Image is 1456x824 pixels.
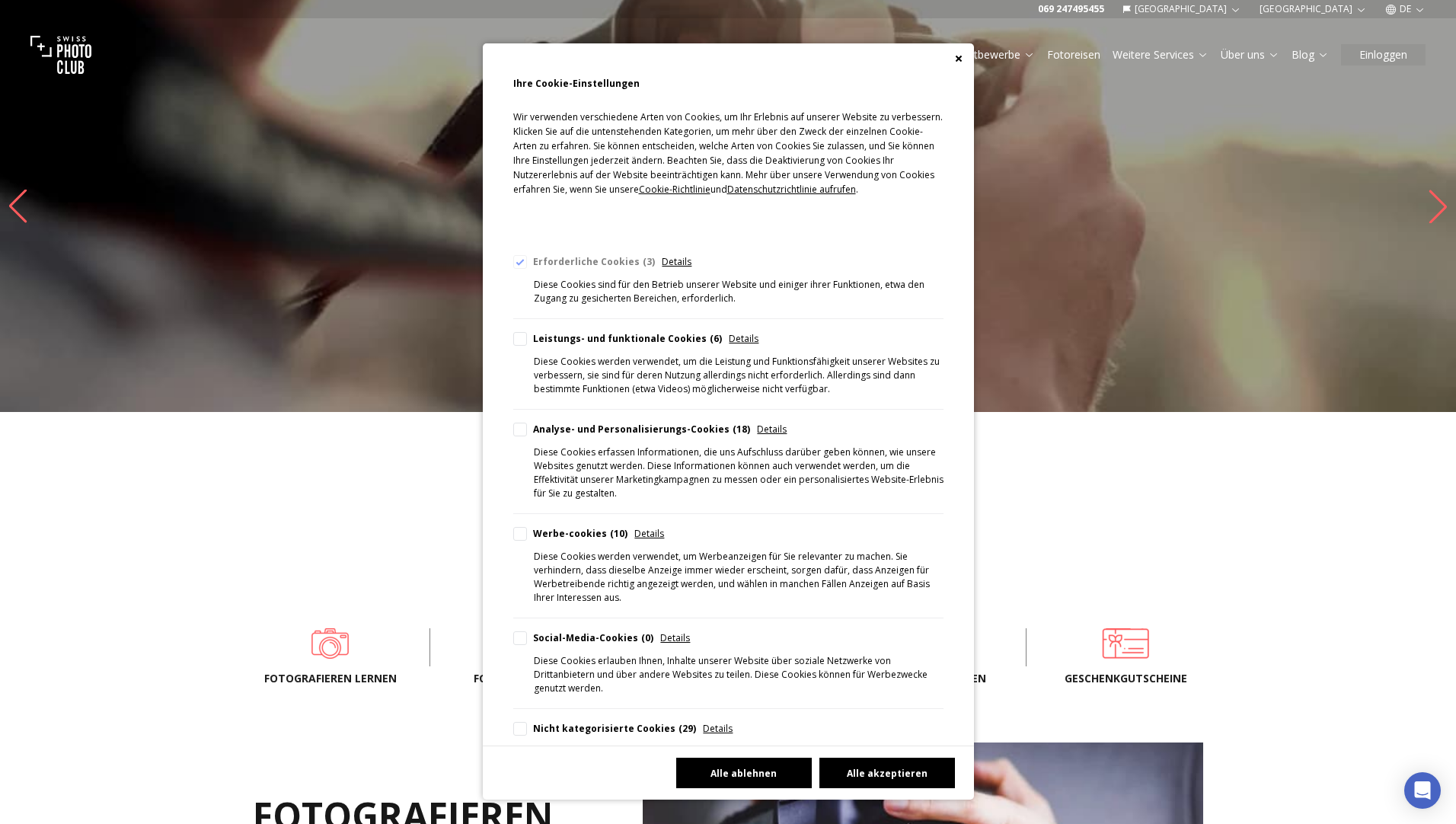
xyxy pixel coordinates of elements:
div: Diese Cookies werden verwendet, um die Leistung und Funktionsfähigkeit unserer Websites zu verbes... [534,355,944,396]
div: Erforderliche Cookies [533,255,656,269]
span: Details [634,527,664,541]
span: Datenschutzrichtlinie aufrufen [727,183,856,196]
div: 29 [679,722,696,736]
p: Wir verwenden verschiedene Arten von Cookies, um Ihr Erlebnis auf unserer Website zu verbessern. ... [513,110,944,219]
div: 0 [641,631,653,645]
div: 18 [733,423,750,436]
div: Diese Cookies erlauben Ihnen, Inhalte unserer Website über soziale Netzwerke von Drittanbietern u... [534,654,944,695]
span: Details [660,631,690,645]
h2: Ihre Cookie-Einstellungen [513,74,944,94]
button: Alle ablehnen [676,758,812,788]
div: Social-Media-Cookies [533,631,654,645]
span: Details [757,423,787,436]
button: Close [955,55,963,62]
div: 10 [610,527,627,541]
div: Analyse- und Personalisierungs-Cookies [533,423,751,436]
div: 6 [710,332,722,346]
div: Nicht kategorisierte Cookies [533,722,697,736]
div: Cookie Consent Preferences [483,43,974,800]
span: Details [703,722,733,736]
span: Details [662,255,691,269]
div: Diese Cookies sind für den Betrieb unserer Website und einiger ihrer Funktionen, etwa den Zugang ... [534,278,944,305]
div: Dies sind Cookies, die noch nicht kategorisiert wurden. Wir sind dabei, diese Cookies mit Hilfe i... [534,745,944,772]
div: Leistungs- und funktionale Cookies [533,332,723,346]
div: Open Intercom Messenger [1404,772,1441,809]
div: Diese Cookies erfassen Informationen, die uns Aufschluss darüber geben können, wie unsere Website... [534,446,944,500]
span: Details [729,332,758,346]
div: Diese Cookies werden verwendet, um Werbeanzeigen für Sie relevanter zu machen. Sie verhindern, da... [534,550,944,605]
div: 3 [643,255,655,269]
span: Cookie-Richtlinie [639,183,710,196]
div: Werbe-cookies [533,527,628,541]
button: Alle akzeptieren [819,758,955,788]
